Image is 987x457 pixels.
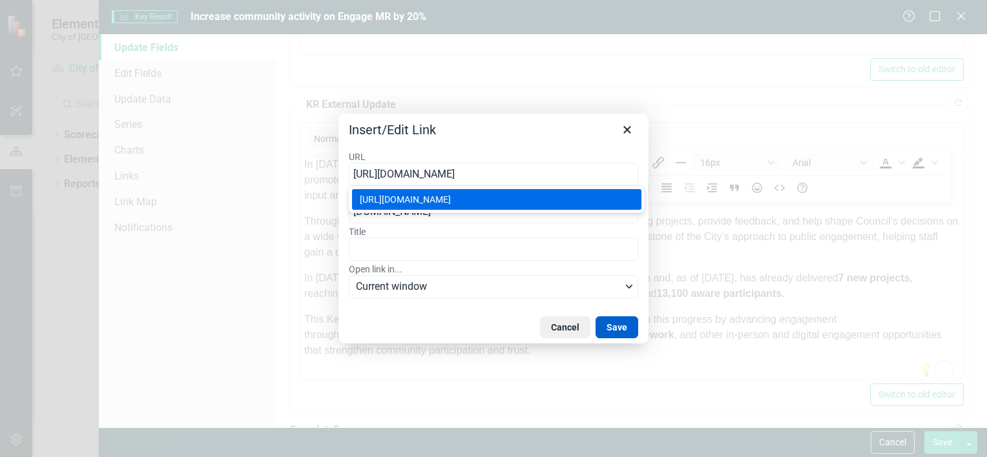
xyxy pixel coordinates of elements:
div: https://engage.mapleridge.ca/ [352,189,641,210]
button: Close [616,119,638,141]
label: Title [349,226,638,238]
p: In [DATE], the City completed through the platform and, as of [DATE], has already delivered , rea... [3,117,658,148]
button: Save [596,316,638,338]
strong: 13,100 aware participants [355,134,481,145]
strong: 7 new projects [537,119,608,130]
strong: 15 engagement projects [139,119,257,130]
p: Through Engage [GEOGRAPHIC_DATA], residents can learn about ongoing projects, provide feedback, a... [3,60,658,107]
strong: 3,600 engaged [185,134,256,145]
span: Current window [356,279,621,294]
p: In [DATE], the City launched , an online community engagement platform designed to encourage publ... [3,3,658,50]
p: This Key Result has been . Staff continue to build on this progress by advancing engagement throu... [3,158,658,205]
button: Open link in... [349,275,638,298]
strong: [DOMAIN_NAME] [133,5,218,16]
strong: Community Engagement Framework [193,176,373,187]
label: Open link in... [349,263,638,275]
strong: over 16,000 visitors [43,134,139,145]
div: [URL][DOMAIN_NAME] [360,192,636,207]
strong: [DOMAIN_NAME] [38,176,123,187]
button: Cancel [540,316,590,338]
strong: 6,700 informed [260,134,333,145]
strong: successfully achieved [121,160,230,171]
h1: Insert/Edit Link [349,121,436,138]
label: URL [349,151,638,163]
